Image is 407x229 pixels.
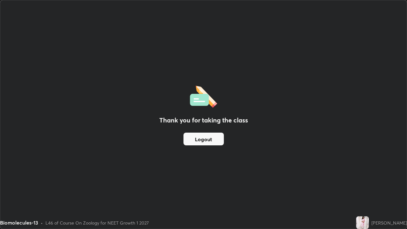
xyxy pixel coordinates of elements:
[41,219,43,226] div: •
[190,84,217,108] img: offlineFeedback.1438e8b3.svg
[371,219,407,226] div: [PERSON_NAME]
[183,133,224,145] button: Logout
[356,216,369,229] img: 3b671dda3c784ab7aa34e0fd1750e728.jpg
[159,115,248,125] h2: Thank you for taking the class
[45,219,149,226] div: L46 of Course On Zoology for NEET Growth 1 2027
